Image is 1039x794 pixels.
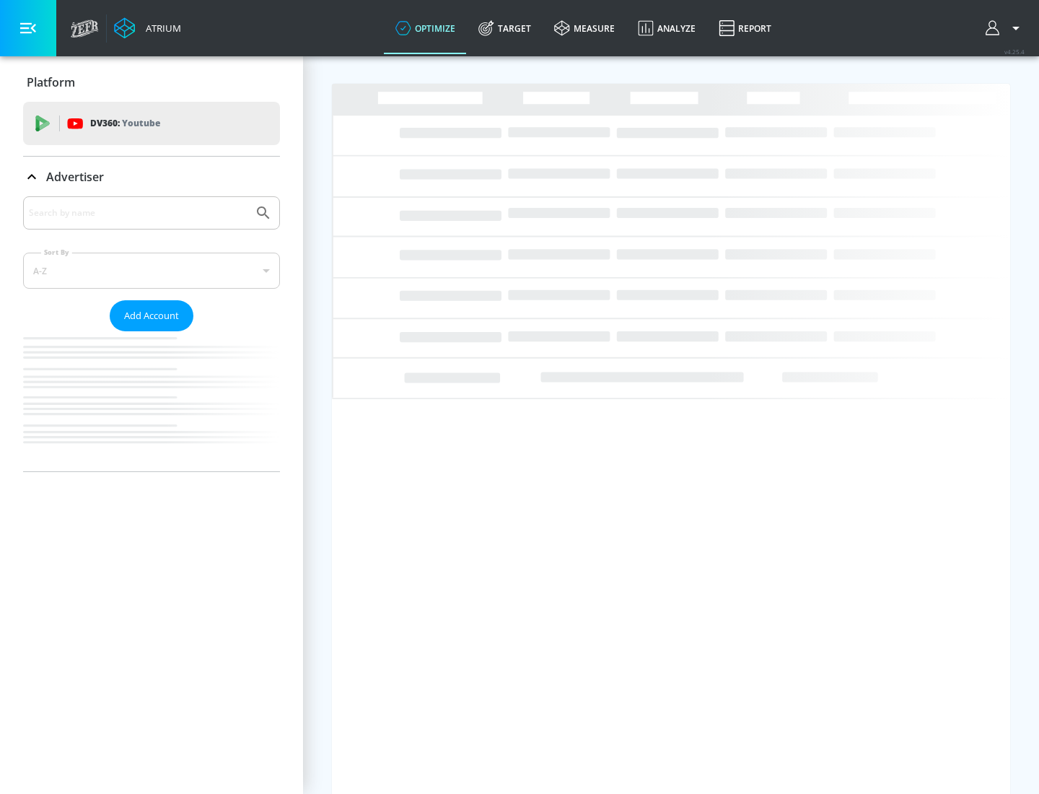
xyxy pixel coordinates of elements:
[23,196,280,471] div: Advertiser
[122,115,160,131] p: Youtube
[46,169,104,185] p: Advertiser
[707,2,783,54] a: Report
[90,115,160,131] p: DV360:
[114,17,181,39] a: Atrium
[41,248,72,257] label: Sort By
[543,2,626,54] a: measure
[1004,48,1025,56] span: v 4.25.4
[23,62,280,102] div: Platform
[23,331,280,471] nav: list of Advertiser
[29,204,247,222] input: Search by name
[384,2,467,54] a: optimize
[124,307,179,324] span: Add Account
[110,300,193,331] button: Add Account
[23,253,280,289] div: A-Z
[23,102,280,145] div: DV360: Youtube
[140,22,181,35] div: Atrium
[626,2,707,54] a: Analyze
[23,157,280,197] div: Advertiser
[467,2,543,54] a: Target
[27,74,75,90] p: Platform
